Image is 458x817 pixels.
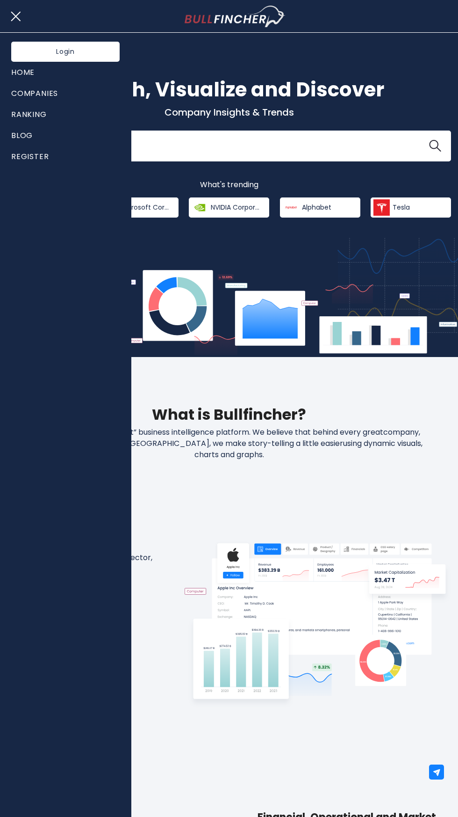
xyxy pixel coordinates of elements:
[120,203,172,212] span: Microsoft Corporation
[11,42,120,62] a: Login
[393,203,410,212] span: Tesla
[429,140,441,152] img: search icon
[302,203,331,212] span: Alphabet
[11,83,120,104] a: Companies
[98,197,179,218] a: Microsoft Corporation
[7,403,451,426] h2: What is Bullfincher?
[11,146,120,167] a: Register
[189,197,269,218] a: NVIDIA Corporation
[185,6,286,27] img: Bullfincher logo
[7,180,451,190] p: What's trending
[29,427,429,460] p: Bullfincher is a “visual-first” business intelligence platform. We believe that behind every grea...
[11,104,120,125] a: Ranking
[280,197,360,218] a: Alphabet
[211,203,263,212] span: NVIDIA Corporation
[7,106,451,118] p: Company Insights & Trends
[371,197,451,218] a: Tesla
[185,6,285,27] a: Go to homepage
[11,62,120,83] a: Home
[11,125,120,146] a: Blog
[7,75,451,104] h1: Search, Visualize and Discover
